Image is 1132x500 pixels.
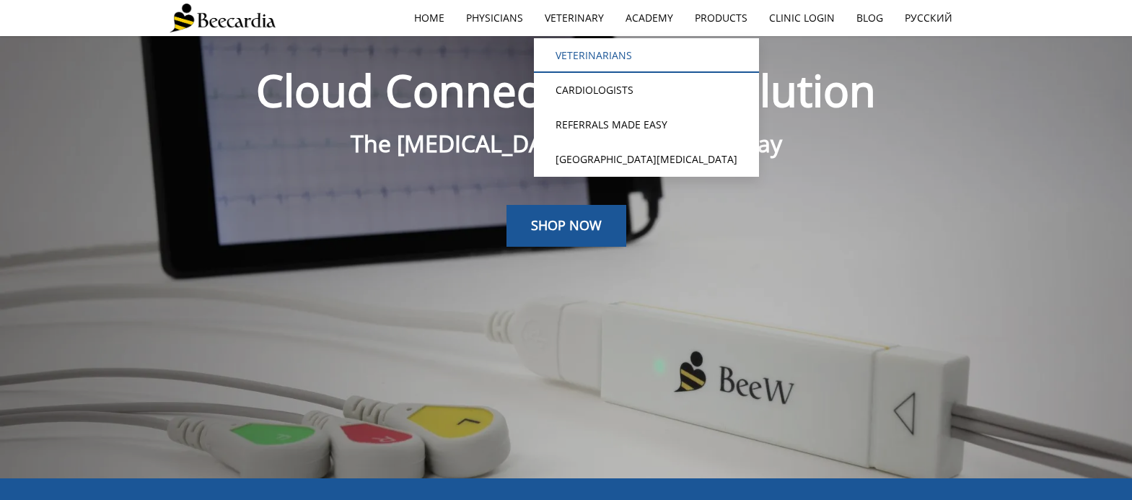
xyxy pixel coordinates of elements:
[256,61,876,120] span: Cloud Connected ECG Solution
[351,128,782,159] span: The [MEDICAL_DATA] is Just a Click Away
[170,4,276,32] img: Beecardia
[506,205,626,247] a: SHOP NOW
[758,1,846,35] a: Clinic Login
[846,1,894,35] a: Blog
[455,1,534,35] a: Physicians
[534,73,759,108] a: Cardiologists
[684,1,758,35] a: Products
[531,216,602,234] span: SHOP NOW
[534,108,759,142] a: Referrals Made Easy
[615,1,684,35] a: Academy
[403,1,455,35] a: home
[894,1,963,35] a: Русский
[534,1,615,35] a: Veterinary
[534,142,759,177] a: [GEOGRAPHIC_DATA][MEDICAL_DATA]
[534,38,759,73] a: Veterinarians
